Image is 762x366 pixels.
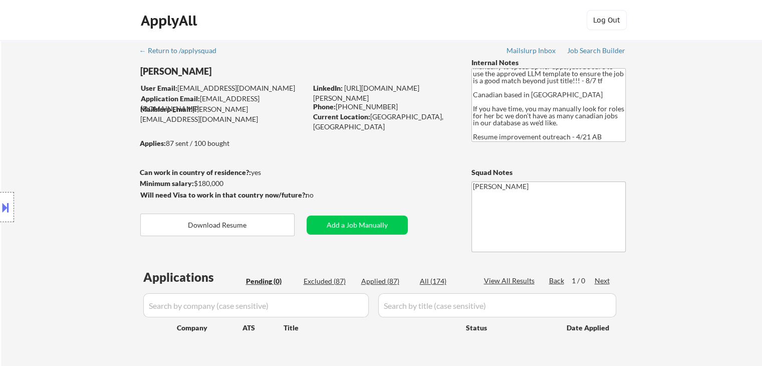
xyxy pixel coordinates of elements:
[140,167,304,177] div: yes
[140,214,295,236] button: Download Resume
[506,47,557,54] div: Mailslurp Inbox
[141,83,307,93] div: [EMAIL_ADDRESS][DOMAIN_NAME]
[304,276,354,286] div: Excluded (87)
[567,323,611,333] div: Date Applied
[139,47,226,54] div: ← Return to /applysquad
[567,47,626,57] a: Job Search Builder
[140,178,307,189] div: $180,000
[140,138,307,148] div: 87 sent / 100 bought
[313,102,336,111] strong: Phone:
[361,276,411,286] div: Applied (87)
[140,104,307,124] div: [PERSON_NAME][EMAIL_ADDRESS][DOMAIN_NAME]
[420,276,470,286] div: All (174)
[595,276,611,286] div: Next
[140,65,346,78] div: [PERSON_NAME]
[471,167,626,177] div: Squad Notes
[549,276,565,286] div: Back
[587,10,627,30] button: Log Out
[313,102,455,112] div: [PHONE_NUMBER]
[307,216,408,235] button: Add a Job Manually
[484,276,538,286] div: View All Results
[141,12,200,29] div: ApplyAll
[140,191,307,199] strong: Will need Visa to work in that country now/future?:
[143,271,242,283] div: Applications
[466,318,552,336] div: Status
[567,47,626,54] div: Job Search Builder
[471,58,626,68] div: Internal Notes
[140,168,251,176] strong: Can work in country of residence?:
[143,293,369,317] input: Search by company (case sensitive)
[306,190,334,200] div: no
[141,94,307,113] div: [EMAIL_ADDRESS][DOMAIN_NAME]
[313,84,419,102] a: [URL][DOMAIN_NAME][PERSON_NAME]
[313,112,370,121] strong: Current Location:
[378,293,616,317] input: Search by title (case sensitive)
[177,323,242,333] div: Company
[242,323,284,333] div: ATS
[139,47,226,57] a: ← Return to /applysquad
[572,276,595,286] div: 1 / 0
[313,112,455,131] div: [GEOGRAPHIC_DATA], [GEOGRAPHIC_DATA]
[313,84,343,92] strong: LinkedIn:
[246,276,296,286] div: Pending (0)
[284,323,456,333] div: Title
[506,47,557,57] a: Mailslurp Inbox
